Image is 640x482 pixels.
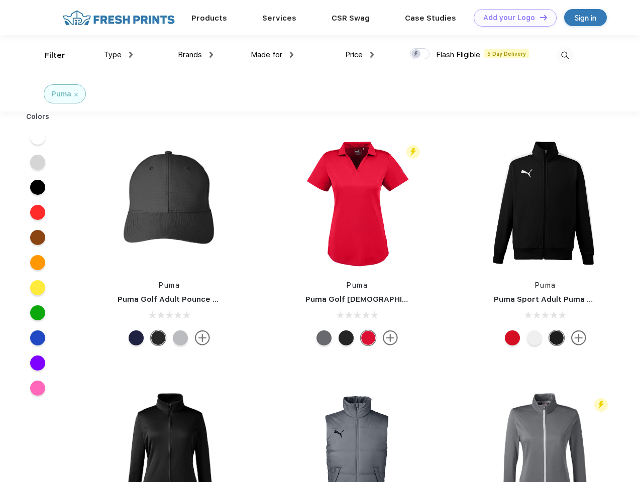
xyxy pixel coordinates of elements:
div: Add your Logo [483,14,535,22]
img: dropdown.png [129,52,133,58]
img: fo%20logo%202.webp [60,9,178,27]
div: High Risk Red [361,330,376,345]
img: more.svg [195,330,210,345]
div: White and Quiet Shade [527,330,542,345]
div: Puma Black [339,330,354,345]
img: dropdown.png [209,52,213,58]
div: Filter [45,50,65,61]
div: Colors [19,111,57,122]
a: Sign in [564,9,607,26]
a: Puma Golf [DEMOGRAPHIC_DATA]' Icon Golf Polo [305,295,492,304]
div: Quarry [173,330,188,345]
img: func=resize&h=266 [479,137,612,270]
img: more.svg [383,330,398,345]
span: Brands [178,50,202,59]
div: Sign in [575,12,596,24]
img: flash_active_toggle.svg [406,145,420,159]
div: Puma Black [151,330,166,345]
img: desktop_search.svg [557,47,573,64]
div: Quiet Shade [316,330,332,345]
img: func=resize&h=266 [290,137,424,270]
a: Products [191,14,227,23]
a: Puma [535,281,556,289]
div: High Risk Red [505,330,520,345]
img: dropdown.png [290,52,293,58]
img: more.svg [571,330,586,345]
span: Type [104,50,122,59]
div: Puma [52,89,71,99]
img: func=resize&h=266 [102,137,236,270]
img: dropdown.png [370,52,374,58]
a: Puma [347,281,368,289]
div: Puma Black [549,330,564,345]
span: 5 Day Delivery [484,49,529,58]
a: Puma Golf Adult Pounce Adjustable Cap [118,295,271,304]
a: Puma [159,281,180,289]
img: flash_active_toggle.svg [594,398,608,412]
a: CSR Swag [332,14,370,23]
img: filter_cancel.svg [74,93,78,96]
span: Made for [251,50,282,59]
a: Services [262,14,296,23]
span: Price [345,50,363,59]
span: Flash Eligible [436,50,480,59]
img: DT [540,15,547,20]
div: Peacoat [129,330,144,345]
